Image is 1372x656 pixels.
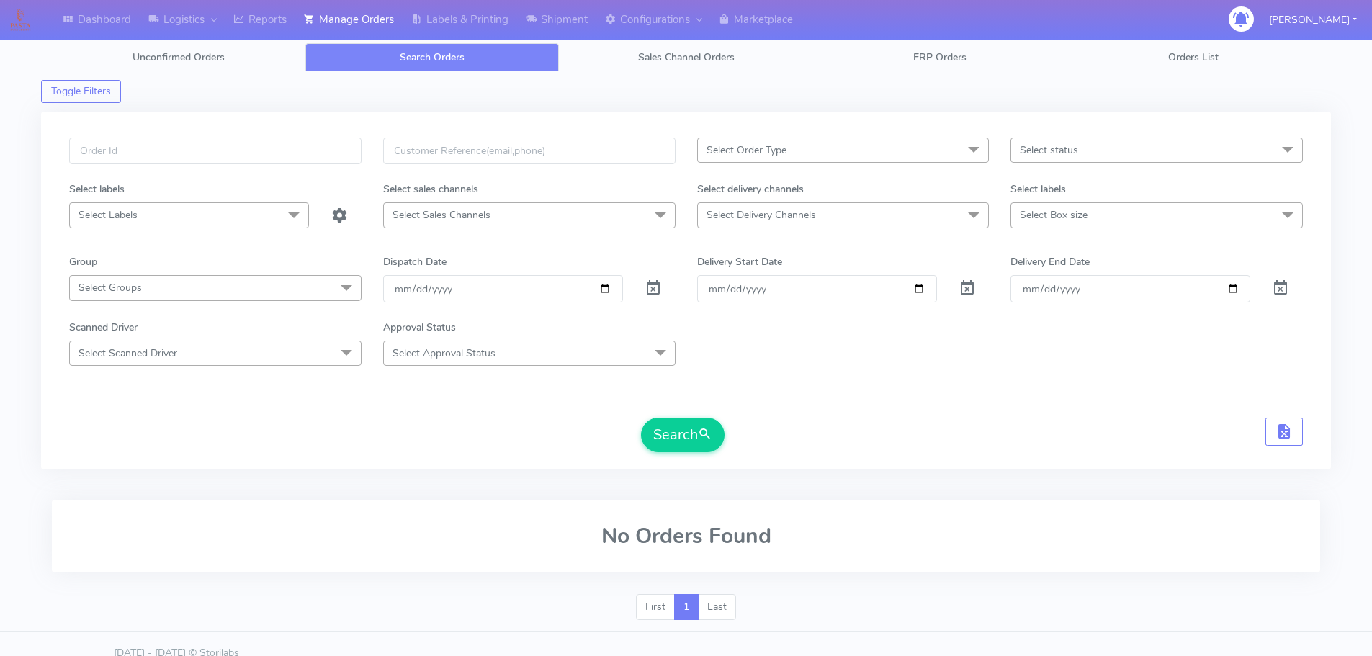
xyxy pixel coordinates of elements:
[69,254,97,269] label: Group
[641,418,725,452] button: Search
[707,143,786,157] span: Select Order Type
[69,138,362,164] input: Order Id
[41,80,121,103] button: Toggle Filters
[393,208,490,222] span: Select Sales Channels
[1020,208,1088,222] span: Select Box size
[393,346,496,360] span: Select Approval Status
[707,208,816,222] span: Select Delivery Channels
[69,524,1303,548] h2: No Orders Found
[79,281,142,295] span: Select Groups
[638,50,735,64] span: Sales Channel Orders
[697,254,782,269] label: Delivery Start Date
[69,320,138,335] label: Scanned Driver
[79,346,177,360] span: Select Scanned Driver
[69,181,125,197] label: Select labels
[133,50,225,64] span: Unconfirmed Orders
[383,254,447,269] label: Dispatch Date
[79,208,138,222] span: Select Labels
[1168,50,1219,64] span: Orders List
[383,320,456,335] label: Approval Status
[674,594,699,620] a: 1
[1258,5,1368,35] button: [PERSON_NAME]
[1010,254,1090,269] label: Delivery End Date
[1010,181,1066,197] label: Select labels
[697,181,804,197] label: Select delivery channels
[1020,143,1078,157] span: Select status
[383,181,478,197] label: Select sales channels
[913,50,967,64] span: ERP Orders
[52,43,1320,71] ul: Tabs
[383,138,676,164] input: Customer Reference(email,phone)
[400,50,465,64] span: Search Orders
